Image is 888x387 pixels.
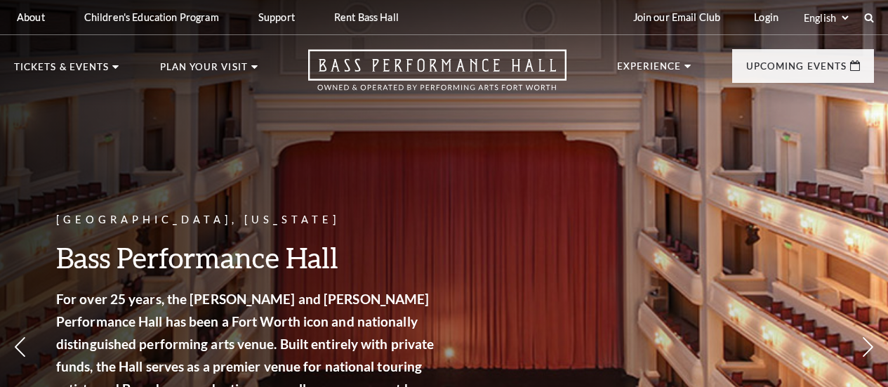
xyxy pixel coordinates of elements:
[617,62,682,79] p: Experience
[746,62,847,79] p: Upcoming Events
[160,63,248,79] p: Plan Your Visit
[84,11,219,23] p: Children's Education Program
[258,11,295,23] p: Support
[334,11,399,23] p: Rent Bass Hall
[56,211,442,229] p: [GEOGRAPHIC_DATA], [US_STATE]
[56,240,442,275] h3: Bass Performance Hall
[801,11,851,25] select: Select:
[17,11,45,23] p: About
[14,63,109,79] p: Tickets & Events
